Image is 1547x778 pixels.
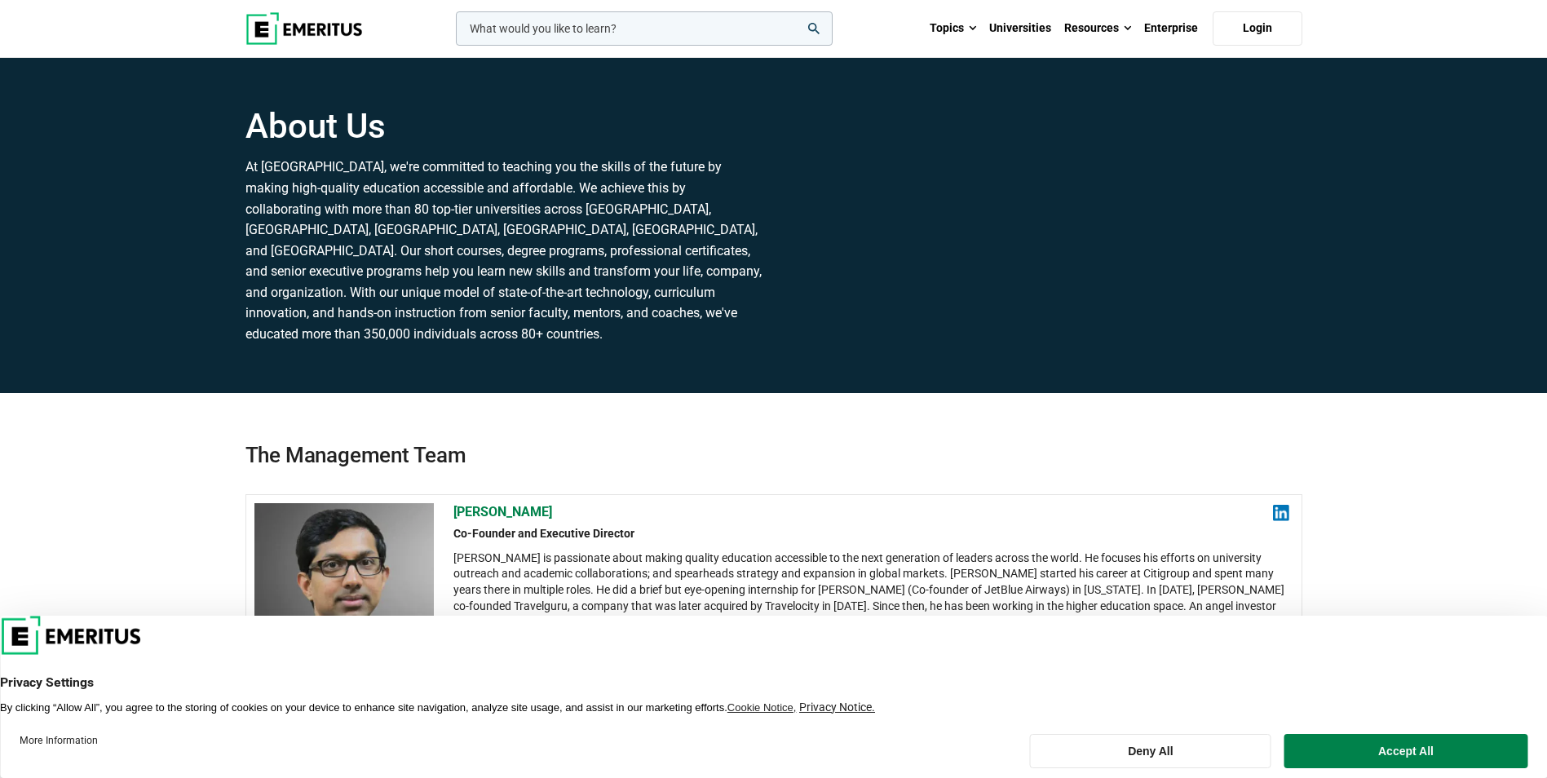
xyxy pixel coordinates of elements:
img: linkedin.png [1273,505,1289,521]
h2: [PERSON_NAME] [453,503,1290,521]
h2: Co-Founder and Executive Director [453,526,1290,542]
iframe: YouTube video player [784,107,1302,364]
p: At [GEOGRAPHIC_DATA], we're committed to teaching you the skills of the future by making high-qua... [245,157,764,344]
h2: The Management Team [245,393,1302,470]
input: woocommerce-product-search-field-0 [456,11,833,46]
a: Login [1213,11,1302,46]
img: Ashwin-Damera-300x300-1 [254,503,434,683]
h1: About Us [245,106,764,147]
div: [PERSON_NAME] is passionate about making quality education accessible to the next generation of l... [453,550,1290,630]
